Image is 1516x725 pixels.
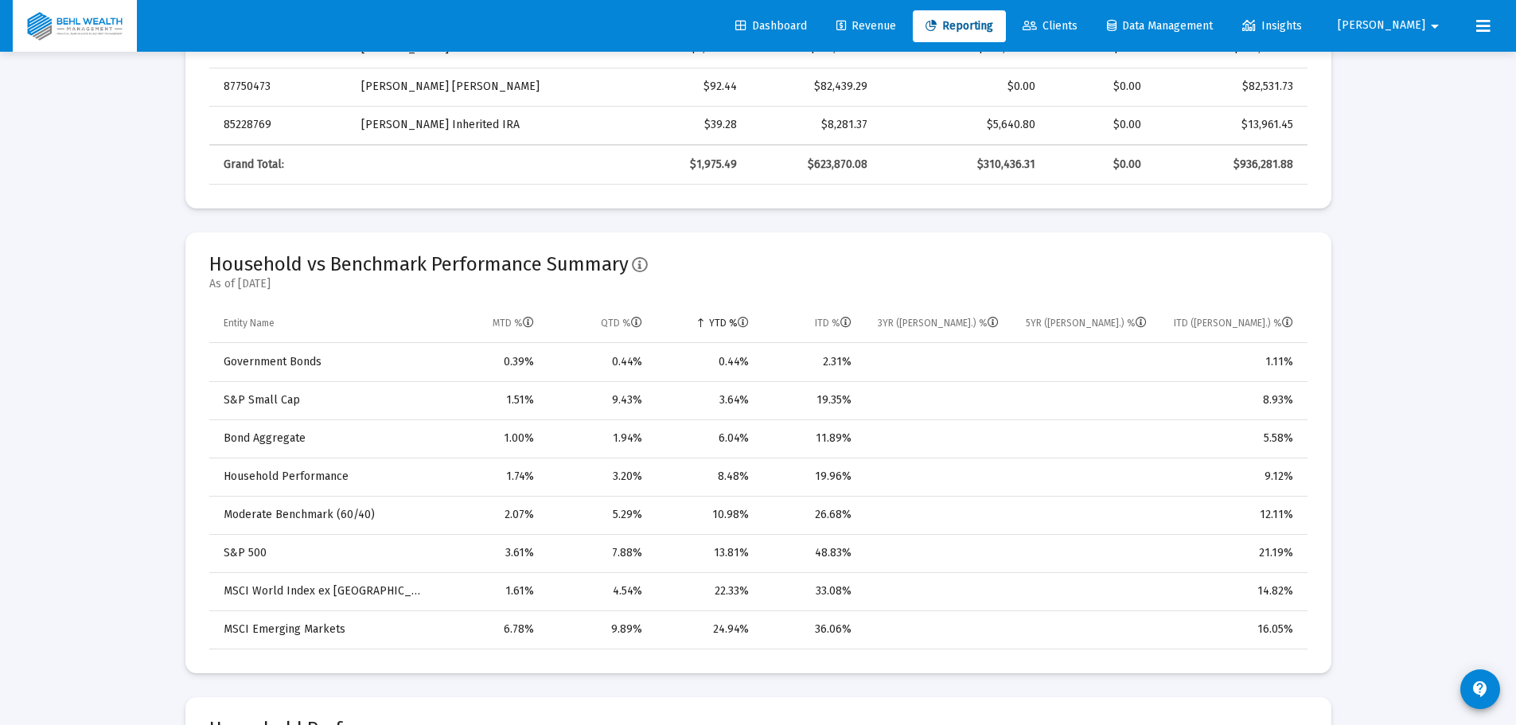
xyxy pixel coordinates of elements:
[664,431,749,446] div: 6.04%
[25,10,125,42] img: Dashboard
[771,545,852,561] div: 48.83%
[1174,317,1293,329] div: ITD ([PERSON_NAME].) %
[759,79,867,95] div: $82,439.29
[1169,622,1293,637] div: 16.05%
[1169,392,1293,408] div: 8.93%
[1023,19,1078,33] span: Clients
[824,10,909,42] a: Revenue
[1158,305,1308,343] td: Column ITD (Ann.) %
[1425,10,1444,42] mat-icon: arrow_drop_down
[759,117,867,133] div: $8,281.37
[1169,431,1293,446] div: 5.58%
[1026,317,1147,329] div: 5YR ([PERSON_NAME].) %
[556,507,642,523] div: 5.29%
[815,317,852,329] div: ITD %
[556,469,642,485] div: 3.20%
[224,157,340,173] div: Grand Total:
[209,419,436,458] td: Bond Aggregate
[209,343,436,381] td: Government Bonds
[1169,583,1293,599] div: 14.82%
[653,305,760,343] td: Column YTD %
[890,157,1035,173] div: $310,436.31
[664,545,749,561] div: 13.81%
[771,469,852,485] div: 19.96%
[890,79,1035,95] div: $0.00
[1169,507,1293,523] div: 12.11%
[890,117,1035,133] div: $5,640.80
[1163,157,1293,173] div: $936,281.88
[1094,10,1226,42] a: Data Management
[446,469,534,485] div: 1.74%
[556,583,642,599] div: 4.54%
[593,117,737,133] div: $39.28
[723,10,820,42] a: Dashboard
[913,10,1006,42] a: Reporting
[1058,157,1141,173] div: $0.00
[209,276,648,292] mat-card-subtitle: As of [DATE]
[1163,79,1293,95] div: $82,531.73
[446,545,534,561] div: 3.61%
[759,157,867,173] div: $623,870.08
[435,305,545,343] td: Column MTD %
[1010,10,1090,42] a: Clients
[1163,117,1293,133] div: $13,961.45
[556,622,642,637] div: 9.89%
[209,610,436,649] td: MSCI Emerging Markets
[209,253,629,275] span: Household vs Benchmark Performance Summary
[593,157,737,173] div: $1,975.49
[446,622,534,637] div: 6.78%
[446,392,534,408] div: 1.51%
[771,354,852,370] div: 2.31%
[209,106,351,144] td: 85228769
[664,583,749,599] div: 22.33%
[446,354,534,370] div: 0.39%
[1169,354,1293,370] div: 1.11%
[771,622,852,637] div: 36.06%
[556,431,642,446] div: 1.94%
[593,79,737,95] div: $92.44
[209,305,1308,649] div: Data grid
[224,317,275,329] div: Entity Name
[545,305,653,343] td: Column QTD %
[771,507,852,523] div: 26.68%
[1471,680,1490,699] mat-icon: contact_support
[735,19,807,33] span: Dashboard
[664,507,749,523] div: 10.98%
[709,317,749,329] div: YTD %
[1010,305,1157,343] td: Column 5YR (Ann.) %
[1242,19,1302,33] span: Insights
[601,317,642,329] div: QTD %
[209,68,351,106] td: 87750473
[771,392,852,408] div: 19.35%
[771,583,852,599] div: 33.08%
[1058,117,1141,133] div: $0.00
[209,572,436,610] td: MSCI World Index ex [GEOGRAPHIC_DATA]
[863,305,1011,343] td: Column 3YR (Ann.) %
[836,19,896,33] span: Revenue
[771,431,852,446] div: 11.89%
[446,583,534,599] div: 1.61%
[556,354,642,370] div: 0.44%
[664,469,749,485] div: 8.48%
[664,354,749,370] div: 0.44%
[664,392,749,408] div: 3.64%
[446,507,534,523] div: 2.07%
[926,19,993,33] span: Reporting
[446,431,534,446] div: 1.00%
[1169,545,1293,561] div: 21.19%
[1169,469,1293,485] div: 9.12%
[493,317,534,329] div: MTD %
[209,496,436,534] td: Moderate Benchmark (60/40)
[209,305,436,343] td: Column Entity Name
[1107,19,1213,33] span: Data Management
[209,534,436,572] td: S&P 500
[1230,10,1315,42] a: Insights
[556,545,642,561] div: 7.88%
[878,317,999,329] div: 3YR ([PERSON_NAME].) %
[556,392,642,408] div: 9.43%
[664,622,749,637] div: 24.94%
[350,106,582,144] td: [PERSON_NAME] Inherited IRA
[209,381,436,419] td: S&P Small Cap
[760,305,863,343] td: Column ITD %
[209,458,436,496] td: Household Performance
